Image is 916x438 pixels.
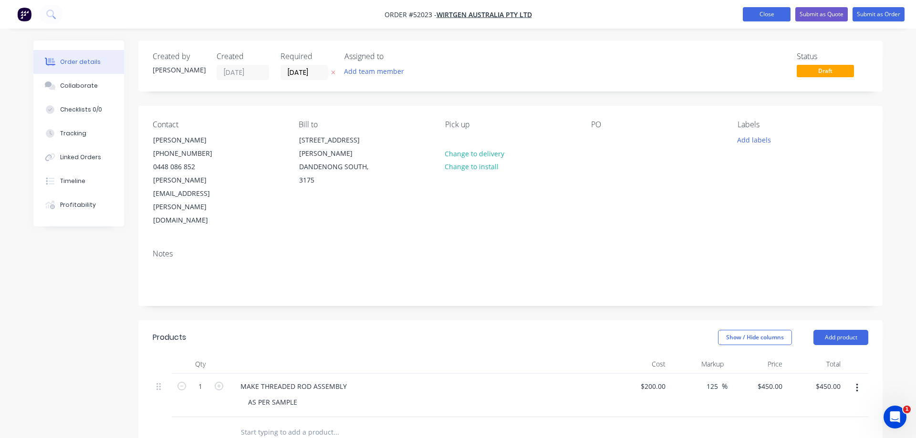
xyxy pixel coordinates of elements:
[797,52,868,61] div: Status
[611,355,669,374] div: Cost
[440,160,504,173] button: Change to install
[33,169,124,193] button: Timeline
[33,50,124,74] button: Order details
[33,122,124,145] button: Tracking
[17,7,31,21] img: Factory
[795,7,848,21] button: Submit as Quote
[153,65,205,75] div: [PERSON_NAME]
[60,177,85,185] div: Timeline
[33,193,124,217] button: Profitability
[738,120,868,129] div: Labels
[291,133,386,187] div: [STREET_ADDRESS][PERSON_NAME]DANDENONG SOUTH, 3175
[813,330,868,345] button: Add product
[440,147,510,160] button: Change to delivery
[60,129,86,138] div: Tracking
[884,406,906,428] iframe: Intercom live chat
[33,74,124,98] button: Collaborate
[445,120,576,129] div: Pick up
[153,120,283,129] div: Contact
[344,65,409,78] button: Add team member
[145,133,240,227] div: [PERSON_NAME][PHONE_NUMBER]0448 086 852[PERSON_NAME][EMAIL_ADDRESS][PERSON_NAME][DOMAIN_NAME]
[437,10,532,19] a: WIRTGEN AUSTRALIA PTY LTD
[233,379,354,393] div: MAKE THREADED ROD ASSEMBLY
[172,355,229,374] div: Qty
[60,81,98,90] div: Collaborate
[591,120,722,129] div: PO
[60,58,101,66] div: Order details
[153,147,232,160] div: [PHONE_NUMBER]
[153,133,232,147] div: [PERSON_NAME]
[718,330,792,345] button: Show / Hide columns
[339,65,409,78] button: Add team member
[722,381,728,392] span: %
[33,145,124,169] button: Linked Orders
[903,406,911,413] span: 1
[60,153,101,162] div: Linked Orders
[385,10,437,19] span: Order #52023 -
[797,65,854,77] span: Draft
[153,52,205,61] div: Created by
[217,52,269,61] div: Created
[299,160,378,187] div: DANDENONG SOUTH, 3175
[299,133,378,160] div: [STREET_ADDRESS][PERSON_NAME]
[33,98,124,122] button: Checklists 0/0
[728,355,786,374] div: Price
[281,52,333,61] div: Required
[153,173,232,227] div: [PERSON_NAME][EMAIL_ADDRESS][PERSON_NAME][DOMAIN_NAME]
[60,105,102,114] div: Checklists 0/0
[153,249,868,258] div: Notes
[786,355,845,374] div: Total
[344,52,440,61] div: Assigned to
[743,7,791,21] button: Close
[153,332,186,343] div: Products
[299,120,429,129] div: Bill to
[669,355,728,374] div: Markup
[853,7,905,21] button: Submit as Order
[153,160,232,173] div: 0448 086 852
[60,201,96,209] div: Profitability
[240,395,305,409] div: AS PER SAMPLE
[732,133,776,146] button: Add labels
